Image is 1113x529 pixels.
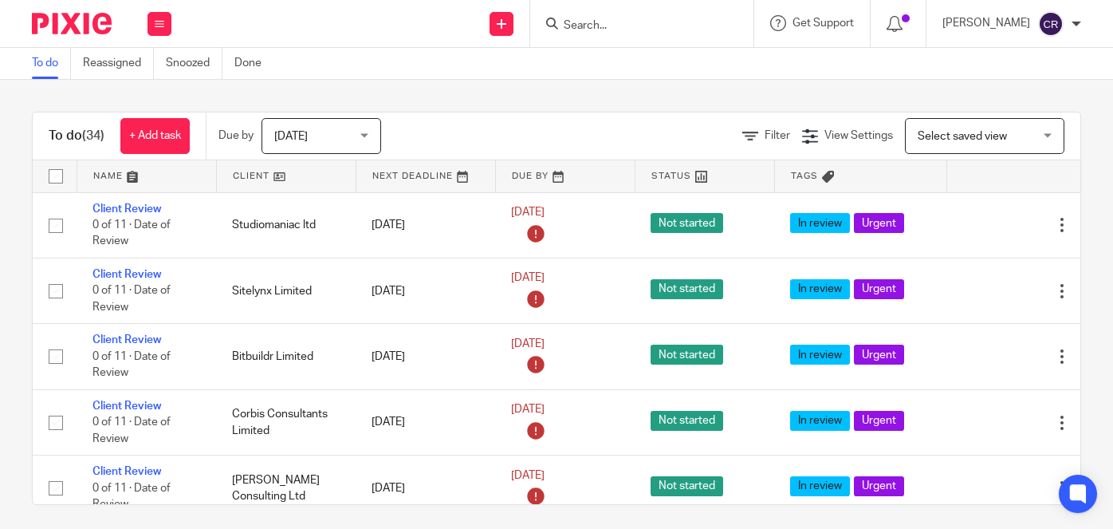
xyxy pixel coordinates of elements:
td: Bitbuildr Limited [216,324,356,389]
a: Client Review [92,334,161,345]
span: Urgent [854,279,904,299]
span: Tags [791,172,818,180]
span: Not started [651,411,723,431]
span: Not started [651,476,723,496]
span: Not started [651,345,723,365]
span: [DATE] [511,273,545,284]
span: [DATE] [511,338,545,349]
img: svg%3E [1038,11,1064,37]
td: Corbis Consultants Limited [216,389,356,455]
span: Urgent [854,213,904,233]
a: Done [234,48,273,79]
span: Not started [651,213,723,233]
span: [DATE] [511,207,545,218]
span: In review [790,411,850,431]
p: Due by [218,128,254,144]
span: 0 of 11 · Date of Review [92,219,171,247]
span: 0 of 11 · Date of Review [92,483,171,511]
a: Client Review [92,466,161,477]
td: [DATE] [356,389,495,455]
span: [DATE] [274,131,308,142]
a: Snoozed [166,48,222,79]
td: [DATE] [356,258,495,323]
span: Urgent [854,411,904,431]
td: [DATE] [356,456,495,521]
a: Reassigned [83,48,154,79]
span: Get Support [792,18,854,29]
p: [PERSON_NAME] [942,15,1030,31]
span: Not started [651,279,723,299]
a: Client Review [92,203,161,215]
span: Urgent [854,476,904,496]
td: Sitelynx Limited [216,258,356,323]
span: [DATE] [511,405,545,416]
span: Urgent [854,345,904,365]
input: Search [562,19,706,34]
h1: To do [49,128,104,144]
a: Client Review [92,269,161,280]
td: [PERSON_NAME] Consulting Ltd [216,456,356,521]
td: [DATE] [356,324,495,389]
td: [DATE] [356,192,495,258]
span: 0 of 11 · Date of Review [92,416,171,444]
span: Filter [765,130,790,141]
img: Pixie [32,13,112,34]
td: Studiomaniac ltd [216,192,356,258]
span: [DATE] [511,470,545,481]
span: In review [790,213,850,233]
a: + Add task [120,118,190,154]
span: 0 of 11 · Date of Review [92,351,171,379]
span: 0 of 11 · Date of Review [92,286,171,314]
a: To do [32,48,71,79]
span: In review [790,279,850,299]
span: In review [790,476,850,496]
span: (34) [82,129,104,142]
span: View Settings [824,130,893,141]
span: In review [790,345,850,365]
span: Select saved view [918,131,1007,142]
a: Client Review [92,401,161,412]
